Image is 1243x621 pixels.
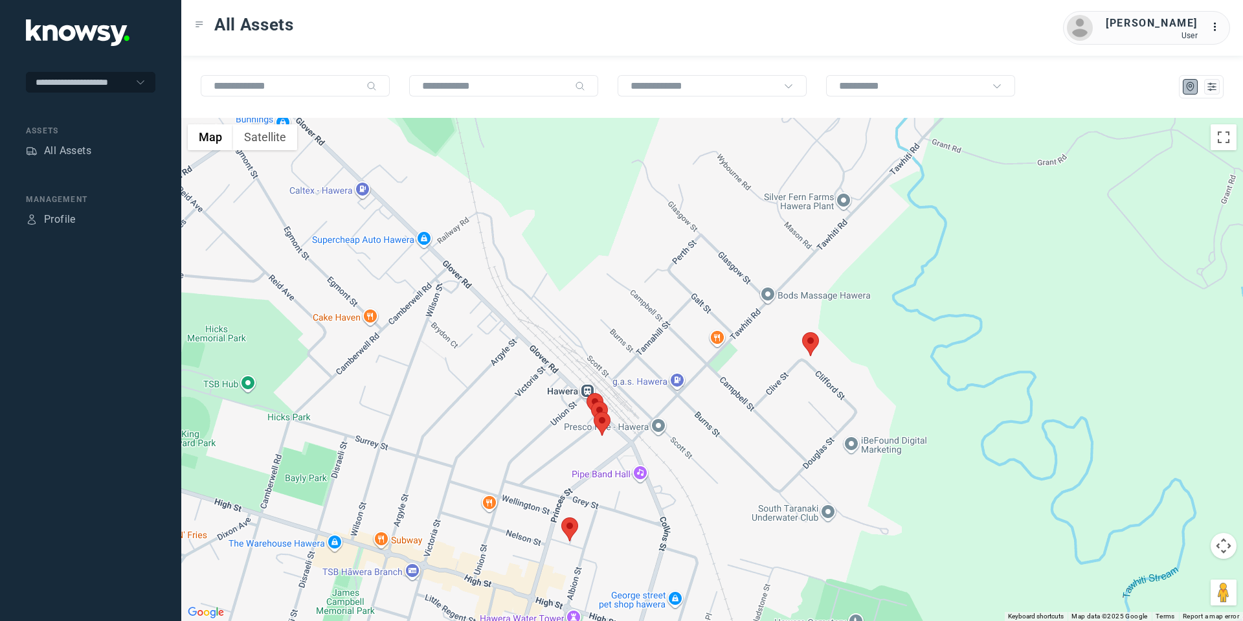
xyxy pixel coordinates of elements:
a: AssetsAll Assets [26,143,91,159]
div: [PERSON_NAME] [1106,16,1198,31]
a: Terms (opens in new tab) [1156,613,1175,620]
div: Profile [26,214,38,225]
div: Assets [26,145,38,157]
div: Search [575,81,585,91]
div: Toggle Menu [195,20,204,29]
div: User [1106,31,1198,40]
a: Open this area in Google Maps (opens a new window) [185,604,227,621]
div: : [1211,19,1226,37]
img: Google [185,604,227,621]
button: Map camera controls [1211,533,1237,559]
img: avatar.png [1067,15,1093,41]
img: Application Logo [26,19,129,46]
span: All Assets [214,13,294,36]
button: Keyboard shortcuts [1008,612,1064,621]
div: All Assets [44,143,91,159]
div: Map [1185,81,1196,93]
button: Show satellite imagery [233,124,297,150]
tspan: ... [1211,22,1224,32]
div: Profile [44,212,76,227]
div: : [1211,19,1226,35]
a: ProfileProfile [26,212,76,227]
button: Toggle fullscreen view [1211,124,1237,150]
div: Search [366,81,377,91]
button: Drag Pegman onto the map to open Street View [1211,580,1237,605]
button: Show street map [188,124,233,150]
div: Management [26,194,155,205]
span: Map data ©2025 Google [1071,613,1147,620]
a: Report a map error [1183,613,1239,620]
div: Assets [26,125,155,137]
div: List [1206,81,1218,93]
